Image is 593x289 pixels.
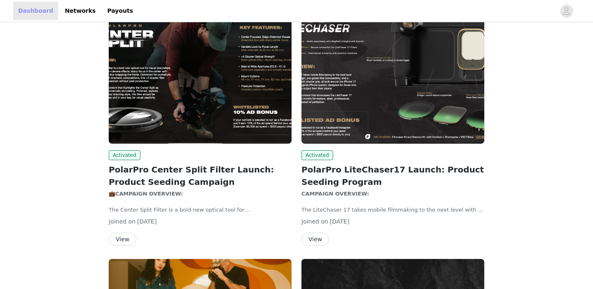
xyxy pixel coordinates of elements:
h2: PolarPro Center Split Filter Launch: Product Seeding Campaign [109,163,292,188]
span: Activated [109,150,140,160]
strong: CAMPAIGN OVERVIEW: [301,191,371,197]
span: Activated [301,150,333,160]
a: View [109,236,136,242]
div: avatar [563,5,570,18]
button: View [301,233,329,246]
button: View [109,233,136,246]
a: View [301,236,329,242]
span: Joined on [109,218,135,225]
p: 💼 [109,190,292,198]
span: Joined on [301,218,328,225]
img: PolarPro [109,7,292,144]
span: [DATE] [330,218,349,225]
strong: CAMPAIGN OVERVIEW: [115,191,185,197]
a: Dashboard [13,2,58,20]
h2: PolarPro LiteChaser17 Launch: Product Seeding Program [301,163,484,188]
a: Networks [60,2,100,20]
span: [DATE] [137,218,156,225]
a: Payouts [102,2,138,20]
img: PolarPro [301,7,484,144]
p: The LiteChaser 17 takes mobile filmmaking to the next level with a refined design, pro-grade filt... [301,206,484,214]
p: The Center Split Filter is a bold new optical tool for visual storytellers. It creates striking i... [109,206,292,214]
